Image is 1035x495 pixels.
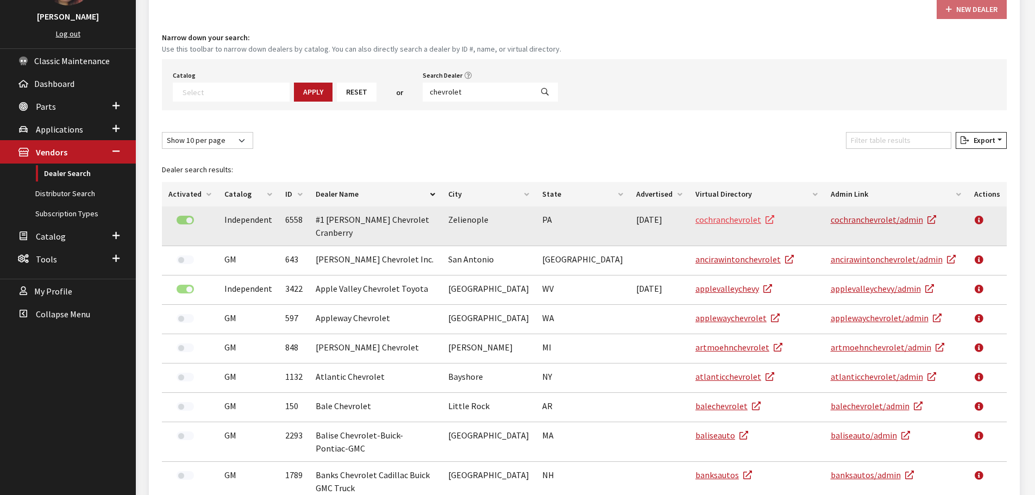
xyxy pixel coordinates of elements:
td: Little Rock [442,393,536,422]
input: Search [423,83,532,102]
td: Apple Valley Chevrolet Toyota [309,275,442,305]
span: Tools [36,254,57,265]
td: [PERSON_NAME] [442,334,536,364]
a: applevalleychevy [695,283,772,294]
a: banksautos [695,469,752,480]
a: ancirawintonchevrolet [695,254,794,265]
td: Bale Chevrolet [309,393,442,422]
a: ancirawintonchevrolet/admin [831,254,956,265]
a: View Dealer [974,206,993,234]
a: View Dealer [974,462,993,489]
th: City: activate to sort column ascending [442,182,536,206]
a: View Dealer [974,275,993,303]
th: State: activate to sort column ascending [536,182,630,206]
span: Select [173,83,290,102]
a: cochranchevrolet/admin [831,214,936,225]
textarea: Search [183,87,289,97]
td: 1132 [279,364,309,393]
td: MA [536,422,630,462]
td: 3422 [279,275,309,305]
td: GM [218,393,279,422]
td: Bayshore [442,364,536,393]
td: WV [536,275,630,305]
a: View Dealer [974,246,993,273]
a: atlanticchevrolet [695,371,774,382]
a: banksautos/admin [831,469,914,480]
span: Collapse Menu [36,309,90,319]
th: ID: activate to sort column ascending [279,182,309,206]
th: Virtual Directory: activate to sort column ascending [689,182,824,206]
td: MI [536,334,630,364]
a: Log out [56,29,80,39]
small: Use this toolbar to narrow down dealers by catalog. You can also directly search a dealer by ID #... [162,43,1007,55]
span: or [396,87,403,98]
a: applewaychevrolet/admin [831,312,942,323]
th: Activated: activate to sort column ascending [162,182,218,206]
a: baliseauto/admin [831,430,910,441]
span: Vendors [36,147,67,158]
a: artmoehnchevrolet [695,342,782,353]
label: Search Dealer [423,71,462,80]
td: Balise Chevrolet-Buick-Pontiac-GMC [309,422,442,462]
a: View Dealer [974,364,993,391]
td: [PERSON_NAME] Chevrolet Inc. [309,246,442,275]
td: [GEOGRAPHIC_DATA] [442,275,536,305]
a: cochranchevrolet [695,214,774,225]
a: baliseauto [695,430,748,441]
h3: [PERSON_NAME] [11,10,125,23]
h4: Narrow down your search: [162,32,1007,43]
td: AR [536,393,630,422]
span: Dashboard [34,78,74,89]
td: San Antonio [442,246,536,275]
a: balechevrolet/admin [831,400,923,411]
td: [PERSON_NAME] Chevrolet [309,334,442,364]
td: Atlantic Chevrolet [309,364,442,393]
a: View Dealer [974,393,993,420]
td: [GEOGRAPHIC_DATA] [442,422,536,462]
a: balechevrolet [695,400,761,411]
a: applevalleychevy/admin [831,283,934,294]
td: GM [218,334,279,364]
a: View Dealer [974,305,993,332]
td: [DATE] [630,206,689,246]
td: Appleway Chevrolet [309,305,442,334]
caption: Dealer search results: [162,158,1007,182]
td: 150 [279,393,309,422]
td: 643 [279,246,309,275]
span: Applications [36,124,83,135]
td: [GEOGRAPHIC_DATA] [536,246,630,275]
th: Actions [968,182,1007,206]
label: Catalog [173,71,196,80]
a: View Dealer [974,422,993,449]
span: Catalog [36,231,66,242]
td: GM [218,364,279,393]
td: [DATE] [630,275,689,305]
th: Dealer Name: activate to sort column descending [309,182,442,206]
td: 6558 [279,206,309,246]
span: Parts [36,101,56,112]
td: NY [536,364,630,393]
td: PA [536,206,630,246]
td: GM [218,305,279,334]
th: Catalog: activate to sort column ascending [218,182,279,206]
td: #1 [PERSON_NAME] Chevrolet Cranberry [309,206,442,246]
a: View Dealer [974,334,993,361]
td: Independent [218,206,279,246]
input: Filter table results [846,132,951,149]
td: GM [218,422,279,462]
td: 597 [279,305,309,334]
th: Advertised: activate to sort column ascending [630,182,689,206]
th: Admin Link: activate to sort column ascending [824,182,968,206]
td: Independent [218,275,279,305]
td: GM [218,246,279,275]
button: Apply [294,83,333,102]
a: artmoehnchevrolet/admin [831,342,944,353]
a: applewaychevrolet [695,312,780,323]
a: atlanticchevrolet/admin [831,371,936,382]
td: 848 [279,334,309,364]
td: Zelienople [442,206,536,246]
span: Classic Maintenance [34,55,110,66]
button: Search [532,83,558,102]
td: WA [536,305,630,334]
span: My Profile [34,286,72,297]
